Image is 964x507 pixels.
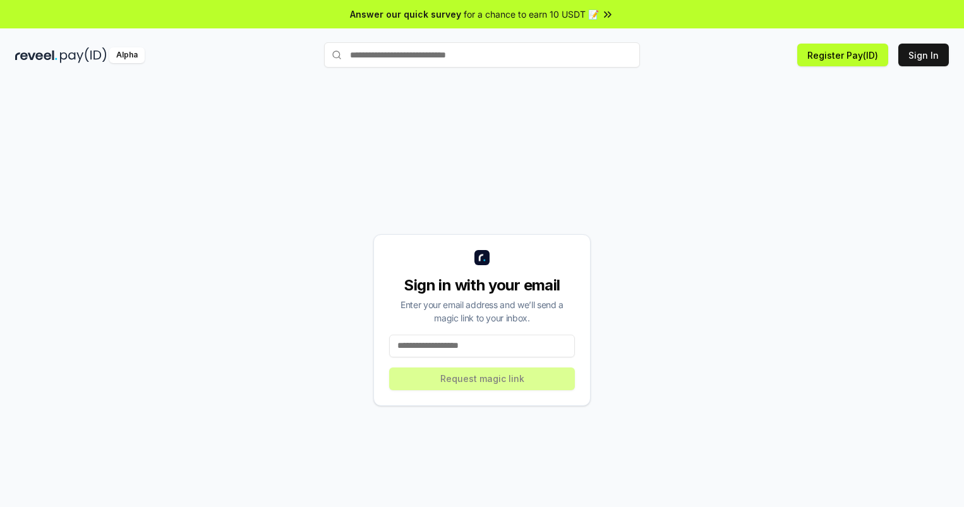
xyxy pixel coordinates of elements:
button: Sign In [898,44,949,66]
img: reveel_dark [15,47,57,63]
span: Answer our quick survey [350,8,461,21]
img: logo_small [474,250,490,265]
div: Enter your email address and we’ll send a magic link to your inbox. [389,298,575,325]
button: Register Pay(ID) [797,44,888,66]
div: Alpha [109,47,145,63]
img: pay_id [60,47,107,63]
div: Sign in with your email [389,275,575,295]
span: for a chance to earn 10 USDT 📝 [464,8,599,21]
